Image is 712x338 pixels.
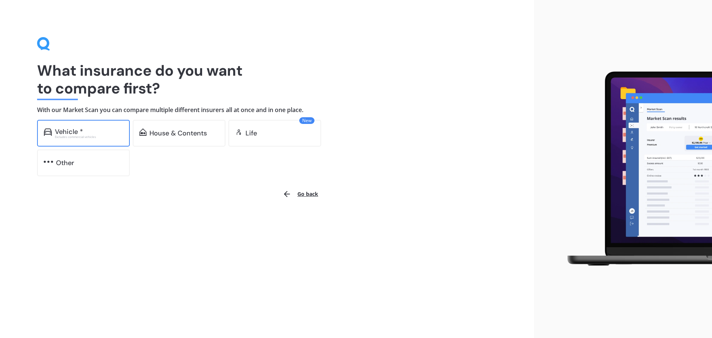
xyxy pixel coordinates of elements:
[278,185,323,203] button: Go back
[235,128,243,136] img: life.f720d6a2d7cdcd3ad642.svg
[139,128,146,136] img: home-and-contents.b802091223b8502ef2dd.svg
[56,159,74,167] div: Other
[149,129,207,137] div: House & Contents
[299,117,314,124] span: New
[245,129,257,137] div: Life
[55,135,123,138] div: Excludes commercial vehicles
[557,67,712,271] img: laptop.webp
[44,158,53,165] img: other.81dba5aafe580aa69f38.svg
[37,106,497,114] h4: With our Market Scan you can compare multiple different insurers all at once and in one place.
[37,62,497,97] h1: What insurance do you want to compare first?
[44,128,52,136] img: car.f15378c7a67c060ca3f3.svg
[55,128,83,135] div: Vehicle *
